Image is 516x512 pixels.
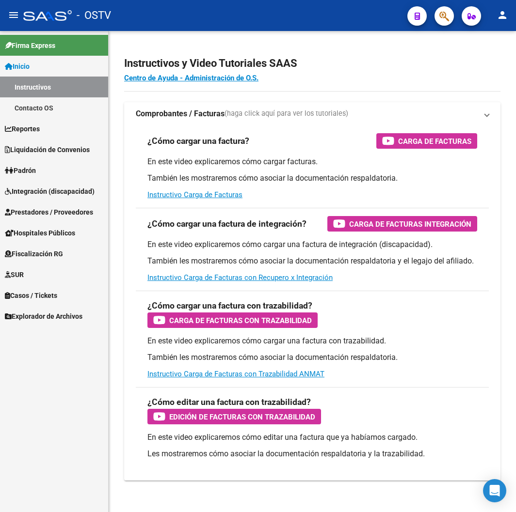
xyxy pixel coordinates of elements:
[147,156,477,167] p: En este video explicaremos cómo cargar facturas.
[5,124,40,134] span: Reportes
[398,135,471,147] span: Carga de Facturas
[147,299,312,312] h3: ¿Cómo cargar una factura con trazabilidad?
[147,217,306,231] h3: ¿Cómo cargar una factura de integración?
[5,248,63,259] span: Fiscalización RG
[147,190,242,199] a: Instructivo Carga de Facturas
[124,54,500,73] h2: Instructivos y Video Tutoriales SAAS
[5,186,95,197] span: Integración (discapacidad)
[497,9,508,21] mat-icon: person
[5,144,90,155] span: Liquidación de Convenios
[147,312,318,328] button: Carga de Facturas con Trazabilidad
[124,125,500,481] div: Comprobantes / Facturas(haga click aquí para ver los tutoriales)
[349,218,471,230] span: Carga de Facturas Integración
[147,409,321,424] button: Edición de Facturas con Trazabilidad
[124,74,258,82] a: Centro de Ayuda - Administración de O.S.
[5,40,55,51] span: Firma Express
[147,134,249,148] h3: ¿Cómo cargar una factura?
[5,228,75,238] span: Hospitales Públicos
[5,290,57,301] span: Casos / Tickets
[5,165,36,176] span: Padrón
[147,370,324,378] a: Instructivo Carga de Facturas con Trazabilidad ANMAT
[169,314,312,326] span: Carga de Facturas con Trazabilidad
[136,109,225,119] strong: Comprobantes / Facturas
[376,133,477,149] button: Carga de Facturas
[124,102,500,125] mat-expansion-panel-header: Comprobantes / Facturas(haga click aquí para ver los tutoriales)
[147,432,477,443] p: En este video explicaremos cómo editar una factura que ya habíamos cargado.
[147,256,477,266] p: También les mostraremos cómo asociar la documentación respaldatoria y el legajo del afiliado.
[5,311,82,322] span: Explorador de Archivos
[77,5,111,26] span: - OSTV
[5,61,30,72] span: Inicio
[225,109,348,119] span: (haga click aquí para ver los tutoriales)
[147,336,477,346] p: En este video explicaremos cómo cargar una factura con trazabilidad.
[5,207,93,217] span: Prestadores / Proveedores
[327,216,477,232] button: Carga de Facturas Integración
[147,352,477,363] p: También les mostraremos cómo asociar la documentación respaldatoria.
[169,411,315,423] span: Edición de Facturas con Trazabilidad
[483,479,506,502] div: Open Intercom Messenger
[147,395,311,409] h3: ¿Cómo editar una factura con trazabilidad?
[147,173,477,184] p: También les mostraremos cómo asociar la documentación respaldatoria.
[147,239,477,250] p: En este video explicaremos cómo cargar una factura de integración (discapacidad).
[147,449,477,459] p: Les mostraremos cómo asociar la documentación respaldatoria y la trazabilidad.
[5,269,24,280] span: SUR
[8,9,19,21] mat-icon: menu
[147,273,333,282] a: Instructivo Carga de Facturas con Recupero x Integración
